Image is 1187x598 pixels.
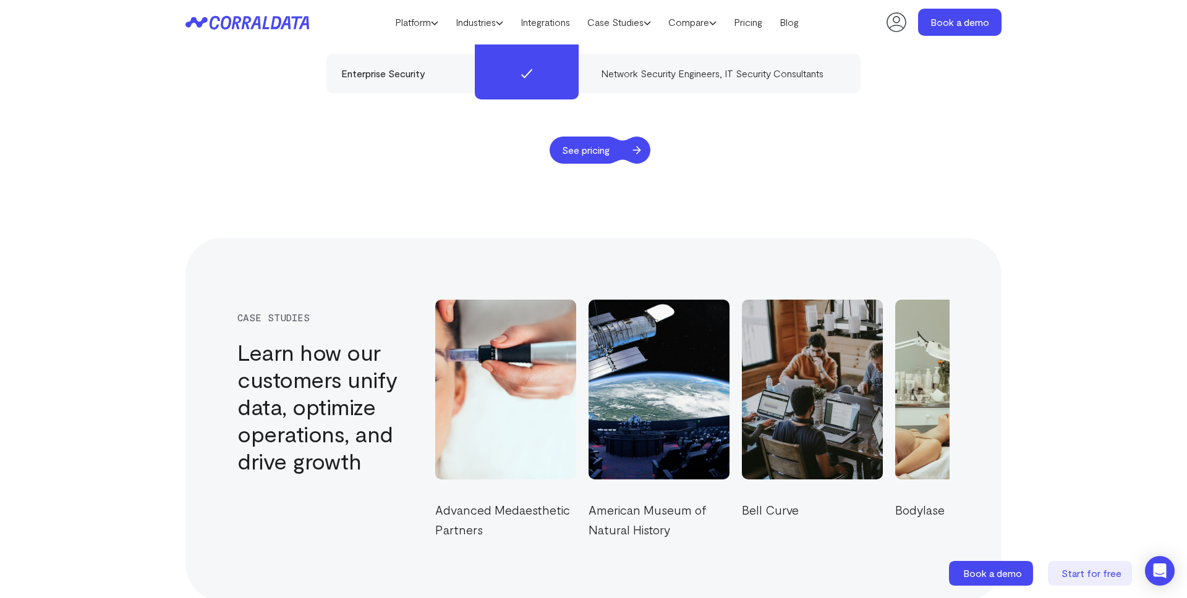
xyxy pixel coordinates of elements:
a: Compare [660,13,725,32]
h3: Learn how our customers unify data, optimize operations, and drive growth [237,339,414,474]
a: Book a demo [949,561,1036,586]
a: See pricing [550,137,649,164]
p: Bell Curve [729,500,870,520]
p: Advanced Medaesthetic Partners [422,500,563,539]
span: Start for free [1061,567,1121,579]
a: Start for free [1048,561,1134,586]
a: Book a demo [918,9,1002,36]
a: Integrations [512,13,579,32]
div: Enterprise Security [341,66,586,81]
a: Pricing [725,13,771,32]
div: case studies [237,312,414,323]
a: Case Studies [579,13,660,32]
p: American Museum of Natural History [576,500,717,539]
a: Blog [771,13,807,32]
p: Bodylase [882,500,1023,520]
div: Open Intercom Messenger [1145,556,1175,586]
a: Industries [447,13,512,32]
span: See pricing [550,137,622,164]
span: Book a demo [963,567,1022,579]
a: Platform [386,13,447,32]
div: Network Security Engineers, IT Security Consultants [601,66,846,81]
